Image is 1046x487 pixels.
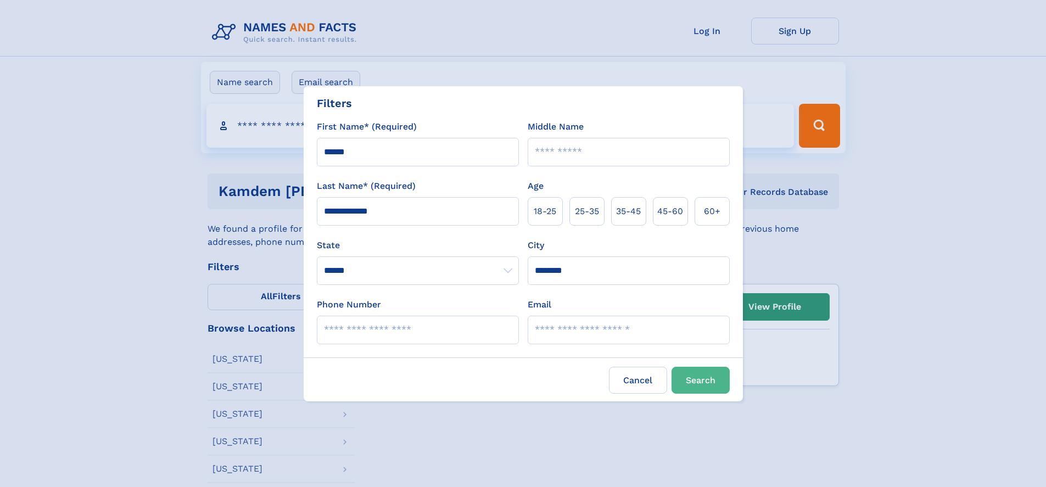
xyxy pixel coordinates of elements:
label: Age [528,180,544,193]
label: Middle Name [528,120,584,133]
span: 60+ [704,205,720,218]
label: Email [528,298,551,311]
label: Cancel [609,367,667,394]
label: Last Name* (Required) [317,180,416,193]
label: City [528,239,544,252]
button: Search [672,367,730,394]
div: Filters [317,95,352,111]
label: Phone Number [317,298,381,311]
span: 25‑35 [575,205,599,218]
label: State [317,239,519,252]
span: 18‑25 [534,205,556,218]
span: 35‑45 [616,205,641,218]
label: First Name* (Required) [317,120,417,133]
span: 45‑60 [657,205,683,218]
